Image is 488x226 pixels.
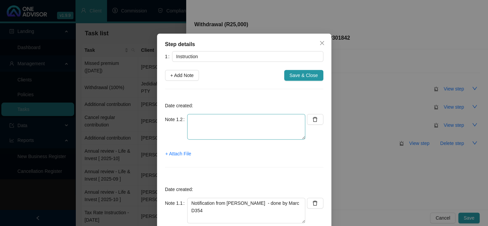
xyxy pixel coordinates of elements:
[165,186,323,193] p: Date created:
[317,38,327,48] button: Close
[170,72,194,79] span: + Add Note
[312,117,318,122] span: delete
[165,148,192,159] button: + Attach File
[165,70,199,81] button: + Add Note
[165,150,191,157] span: + Attach File
[284,70,323,81] button: Save & Close
[165,114,187,125] label: Note 1.2
[165,102,323,109] p: Date created:
[165,40,323,48] div: Step details
[319,40,325,46] span: close
[165,198,187,209] label: Note 1.1
[187,198,305,223] textarea: Notification from [PERSON_NAME] - done by Marc D354
[312,200,318,206] span: delete
[289,72,318,79] span: Save & Close
[165,51,172,62] label: 1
